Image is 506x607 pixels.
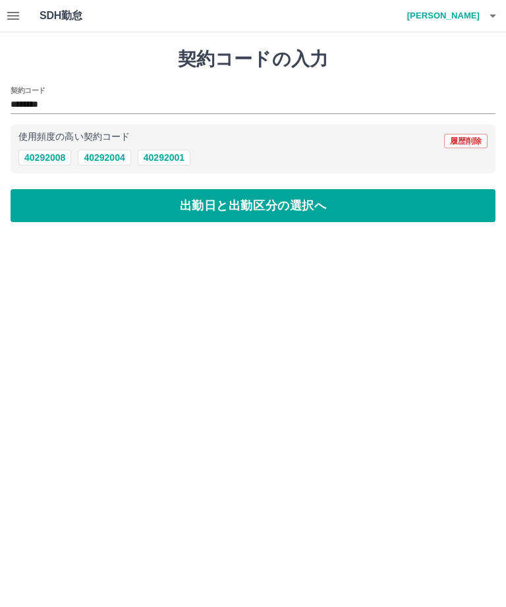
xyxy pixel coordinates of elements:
[18,150,71,165] button: 40292008
[138,150,190,165] button: 40292001
[444,134,488,148] button: 履歴削除
[11,189,495,222] button: 出勤日と出勤区分の選択へ
[18,132,130,142] p: 使用頻度の高い契約コード
[11,85,45,96] h2: 契約コード
[78,150,130,165] button: 40292004
[11,48,495,71] h1: 契約コードの入力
